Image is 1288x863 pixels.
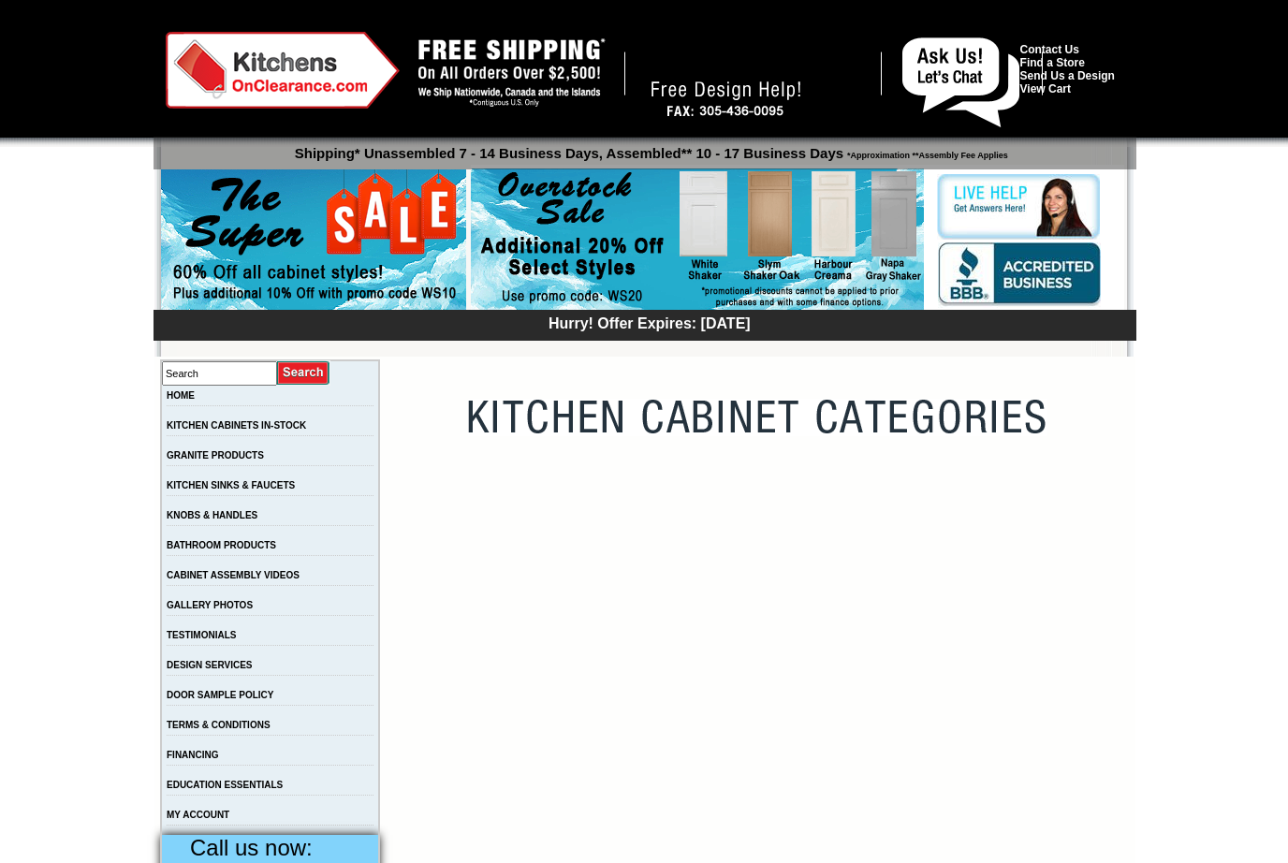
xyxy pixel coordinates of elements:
[163,137,1136,161] p: Shipping* Unassembled 7 - 14 Business Days, Assembled** 10 - 17 Business Days
[167,510,257,520] a: KNOBS & HANDLES
[167,810,229,820] a: MY ACCOUNT
[167,690,273,700] a: DOOR SAMPLE POLICY
[1020,56,1085,69] a: Find a Store
[163,313,1136,332] div: Hurry! Offer Expires: [DATE]
[167,480,295,490] a: KITCHEN SINKS & FAUCETS
[190,835,313,860] span: Call us now:
[167,420,306,431] a: KITCHEN CABINETS IN-STOCK
[1020,69,1115,82] a: Send Us a Design
[167,540,276,550] a: BATHROOM PRODUCTS
[167,570,300,580] a: CABINET ASSEMBLY VIDEOS
[636,51,859,79] a: [PHONE_NUMBER]
[843,146,1008,160] span: *Approximation **Assembly Fee Applies
[167,390,195,401] a: HOME
[167,750,219,760] a: FINANCING
[1020,82,1071,95] a: View Cart
[167,630,236,640] a: TESTIMONIALS
[1020,43,1079,56] a: Contact Us
[167,450,264,461] a: GRANITE PRODUCTS
[167,780,283,790] a: EDUCATION ESSENTIALS
[277,360,330,386] input: Submit
[166,32,400,109] img: Kitchens on Clearance Logo
[167,720,271,730] a: TERMS & CONDITIONS
[167,600,253,610] a: GALLERY PHOTOS
[167,660,253,670] a: DESIGN SERVICES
